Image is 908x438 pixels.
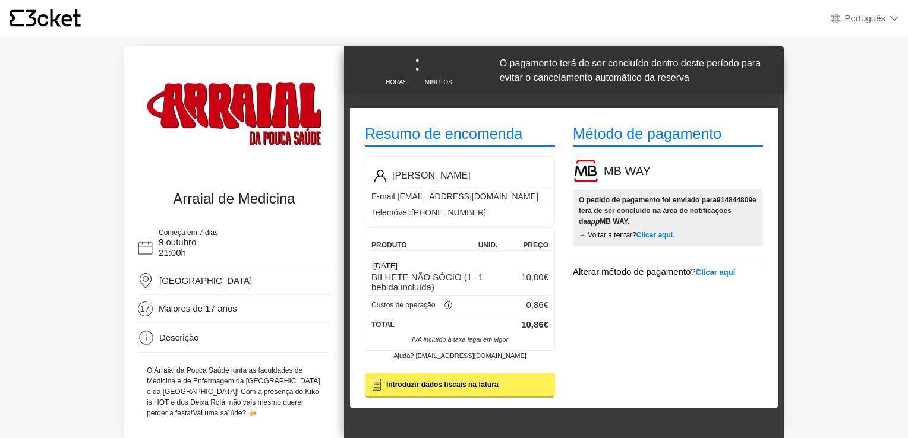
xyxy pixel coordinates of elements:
p: IVA incluído à taxa legal em vigor [377,335,543,345]
img: Pgo8IS0tIEdlbmVyYXRvcjogQWRvYmUgSWxsdXN0cmF0b3IgMTkuMC4wLCBTVkcgRXhwb3J0IFBsdWctSW4gLiBTVkcgVmVyc... [374,170,386,182]
img: 22d9fe1a39b24931814a95254e6a5dd4.webp [135,67,333,179]
span: 9 outubro 21:00h [159,237,196,258]
p: Telemóvel: [368,205,551,221]
p: € [506,299,548,312]
span: Começa em 7 dias [159,228,218,237]
button: Introduzir dados fiscais na fatura [365,373,555,396]
g: {' '} [10,10,24,27]
span: [DATE] [371,261,399,270]
h5: MB WAY [604,164,651,178]
p: € [509,318,548,332]
button: → Voltar a tentar?Clicar aqui. [579,230,674,240]
b: Clicar aqui. [636,231,675,239]
img: mbway.1e3ecf15.png [574,159,598,183]
p: Produto [371,240,472,250]
b: Clicar aqui [696,268,735,277]
p: 10,00€ [506,272,548,282]
data-tag: [PHONE_NUMBER] [411,208,486,217]
p: Custos de operação [371,300,435,310]
p: [PERSON_NAME] [392,169,471,183]
span: [GEOGRAPHIC_DATA] [159,275,252,285]
i: app [587,217,600,226]
p: Resumo de encomenda [365,123,555,147]
span: HORAS [376,78,418,87]
span: O pedido de pagamento foi enviado para e terá de ser concluído na área de notificações da MB WAY. [579,196,757,240]
p: Preço [509,240,548,250]
span: Descrição [159,332,199,342]
span: O Arraial da Pouca Saúde junta as faculdades de Medicina e de Enfermagem da [GEOGRAPHIC_DATA] e d... [147,366,320,417]
h4: Arraial de Medicina [141,191,327,208]
div: ⓘ [435,300,461,312]
b: Introduzir dados fiscais na fatura [386,379,499,390]
button: ⓘ [435,297,461,315]
data-tag: [EMAIL_ADDRESS][DOMAIN_NAME] [398,192,538,201]
span: 0,86 [526,300,543,310]
span: MINUTOS [417,78,459,87]
b: 914844809 [717,196,752,204]
span: 10,86 [521,319,544,329]
p: unid. [478,240,503,250]
span: 17 [140,303,154,317]
p: O pagamento terá de ser concluído dentro deste período para evitar o cancelamento automático da r... [500,56,775,85]
p: Método de pagamento [573,123,763,147]
p: 1 [475,272,506,282]
span: Maiores de 17 anos [159,303,237,314]
span: + [147,300,153,306]
p: Total [371,319,503,330]
button: Alterar método de pagamento?Clicar aqui [573,265,735,279]
p: BILHETE NÃO SÓCIO (1 bebida incluída) [371,272,472,292]
p: Ajuda? [EMAIL_ADDRESS][DOMAIN_NAME] [365,351,555,361]
p: E-mail: [368,189,551,205]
